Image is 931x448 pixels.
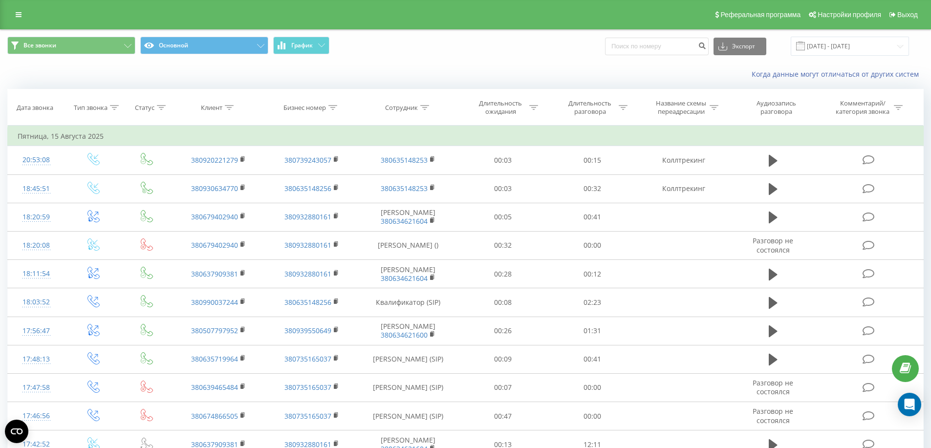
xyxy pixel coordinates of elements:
a: 380635148256 [284,298,331,307]
a: 380932880161 [284,269,331,278]
div: Дата звонка [17,104,53,112]
td: 00:15 [548,146,637,174]
div: 17:46:56 [18,406,55,426]
td: 00:00 [548,373,637,402]
input: Поиск по номеру [605,38,709,55]
div: 18:03:52 [18,293,55,312]
a: 380634621604 [381,274,428,283]
div: 17:56:47 [18,321,55,341]
td: 00:32 [548,174,637,203]
td: 00:47 [458,402,548,430]
a: 380507797952 [191,326,238,335]
button: График [273,37,329,54]
div: Длительность ожидания [475,99,527,116]
td: 00:26 [458,317,548,345]
td: 00:08 [458,288,548,317]
span: Выход [897,11,918,19]
a: 380639465484 [191,383,238,392]
td: Коллтрекинг [637,174,730,203]
div: Статус [135,104,154,112]
td: 01:31 [548,317,637,345]
div: 17:48:13 [18,350,55,369]
a: 380930634770 [191,184,238,193]
a: Когда данные могут отличаться от других систем [752,69,924,79]
span: Разговор не состоялся [753,236,793,254]
div: Open Intercom Messenger [898,393,921,416]
span: Разговор не состоялся [753,406,793,425]
div: 20:53:08 [18,150,55,170]
button: Все звонки [7,37,135,54]
td: 00:00 [548,231,637,259]
a: 380920221279 [191,155,238,165]
td: 00:41 [548,203,637,231]
span: График [291,42,313,49]
td: 00:28 [458,260,548,288]
button: Open CMP widget [5,420,28,443]
a: 380939550649 [284,326,331,335]
div: Длительность разговора [564,99,616,116]
a: 380739243057 [284,155,331,165]
div: Бизнес номер [283,104,326,112]
a: 380932880161 [284,212,331,221]
td: 00:05 [458,203,548,231]
td: [PERSON_NAME] () [358,231,458,259]
span: Настройки профиля [818,11,881,19]
td: [PERSON_NAME] [358,260,458,288]
td: 00:12 [548,260,637,288]
div: Название схемы переадресации [655,99,707,116]
td: 00:00 [548,402,637,430]
a: 380735165037 [284,354,331,363]
td: [PERSON_NAME] (SIP) [358,345,458,373]
button: Основной [140,37,268,54]
div: 18:45:51 [18,179,55,198]
td: 00:41 [548,345,637,373]
td: Квалификатор (SIP) [358,288,458,317]
button: Экспорт [714,38,766,55]
div: 17:47:58 [18,378,55,397]
td: 00:03 [458,174,548,203]
td: 00:32 [458,231,548,259]
a: 380635148253 [381,184,428,193]
a: 380990037244 [191,298,238,307]
td: [PERSON_NAME] [358,203,458,231]
div: 18:11:54 [18,264,55,283]
a: 380932880161 [284,240,331,250]
div: Клиент [201,104,222,112]
a: 380634621600 [381,330,428,340]
a: 380635719964 [191,354,238,363]
td: [PERSON_NAME] [358,317,458,345]
div: Сотрудник [385,104,418,112]
div: Аудиозапись разговора [744,99,808,116]
td: 00:09 [458,345,548,373]
span: Разговор не состоялся [753,378,793,396]
div: 18:20:08 [18,236,55,255]
div: Комментарий/категория звонка [834,99,891,116]
a: 380635148256 [284,184,331,193]
a: 380635148253 [381,155,428,165]
a: 380679402940 [191,240,238,250]
td: 02:23 [548,288,637,317]
span: Реферальная программа [720,11,801,19]
td: 00:03 [458,146,548,174]
td: [PERSON_NAME] (SIP) [358,373,458,402]
div: 18:20:59 [18,208,55,227]
td: Пятница, 15 Августа 2025 [8,127,924,146]
a: 380679402940 [191,212,238,221]
td: Коллтрекинг [637,146,730,174]
div: Тип звонка [74,104,108,112]
td: [PERSON_NAME] (SIP) [358,402,458,430]
a: 380637909381 [191,269,238,278]
a: 380735165037 [284,411,331,421]
span: Все звонки [23,42,56,49]
a: 380634621604 [381,216,428,226]
td: 00:07 [458,373,548,402]
a: 380674866505 [191,411,238,421]
a: 380735165037 [284,383,331,392]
